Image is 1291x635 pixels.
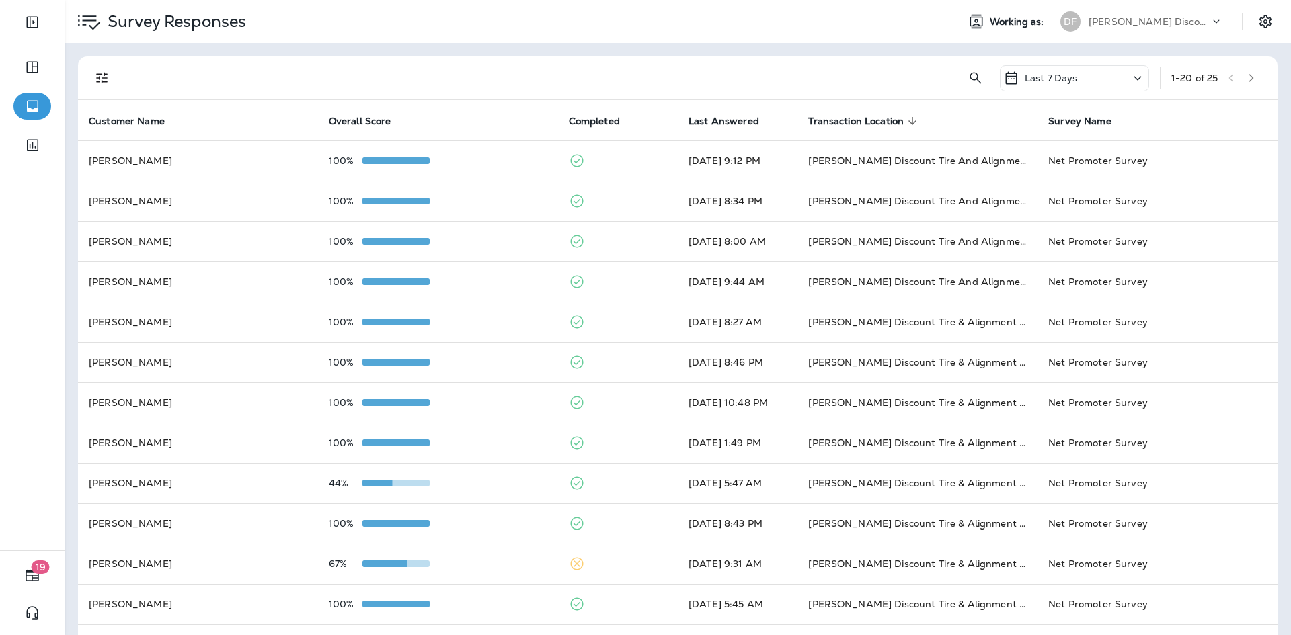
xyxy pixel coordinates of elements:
[808,115,921,127] span: Transaction Location
[78,302,318,342] td: [PERSON_NAME]
[329,316,362,327] p: 100%
[329,236,362,247] p: 100%
[1048,116,1111,127] span: Survey Name
[1038,503,1278,544] td: Net Promoter Survey
[797,544,1038,584] td: [PERSON_NAME] Discount Tire & Alignment [PERSON_NAME] ([STREET_ADDRESS])
[797,463,1038,503] td: [PERSON_NAME] Discount Tire & Alignment [PERSON_NAME] ([STREET_ADDRESS])
[78,382,318,423] td: [PERSON_NAME]
[329,478,362,489] p: 44%
[962,65,989,91] button: Search Survey Responses
[678,503,797,544] td: [DATE] 8:43 PM
[1253,9,1278,34] button: Settings
[797,221,1038,261] td: [PERSON_NAME] Discount Tire And Alignment - [GEOGRAPHIC_DATA] ([STREET_ADDRESS])
[78,140,318,181] td: [PERSON_NAME]
[797,342,1038,382] td: [PERSON_NAME] Discount Tire & Alignment [PERSON_NAME] ([STREET_ADDRESS])
[797,302,1038,342] td: [PERSON_NAME] Discount Tire & Alignment [PERSON_NAME] ([STREET_ADDRESS])
[13,562,51,589] button: 19
[678,140,797,181] td: [DATE] 9:12 PM
[329,558,362,569] p: 67%
[678,382,797,423] td: [DATE] 10:48 PM
[1089,16,1210,27] p: [PERSON_NAME] Discount Tire & Alignment
[89,65,116,91] button: Filters
[678,342,797,382] td: [DATE] 8:46 PM
[797,181,1038,221] td: [PERSON_NAME] Discount Tire And Alignment - [GEOGRAPHIC_DATA] ([STREET_ADDRESS])
[797,140,1038,181] td: [PERSON_NAME] Discount Tire And Alignment - [GEOGRAPHIC_DATA] ([STREET_ADDRESS])
[329,357,362,368] p: 100%
[678,302,797,342] td: [DATE] 8:27 AM
[678,544,797,584] td: [DATE] 9:31 AM
[1038,181,1278,221] td: Net Promoter Survey
[329,437,362,448] p: 100%
[102,11,246,32] p: Survey Responses
[329,115,409,127] span: Overall Score
[1038,140,1278,181] td: Net Promoter Survey
[329,196,362,206] p: 100%
[678,181,797,221] td: [DATE] 8:34 PM
[89,116,165,127] span: Customer Name
[1038,544,1278,584] td: Net Promoter Survey
[1038,382,1278,423] td: Net Promoter Survey
[797,382,1038,423] td: [PERSON_NAME] Discount Tire & Alignment [PERSON_NAME] ([STREET_ADDRESS])
[678,261,797,302] td: [DATE] 9:44 AM
[78,181,318,221] td: [PERSON_NAME]
[329,276,362,287] p: 100%
[990,16,1047,28] span: Working as:
[78,503,318,544] td: [PERSON_NAME]
[89,115,182,127] span: Customer Name
[569,115,637,127] span: Completed
[797,584,1038,624] td: [PERSON_NAME] Discount Tire & Alignment [PERSON_NAME] ([STREET_ADDRESS])
[808,116,904,127] span: Transaction Location
[329,397,362,408] p: 100%
[1038,261,1278,302] td: Net Promoter Survey
[329,599,362,609] p: 100%
[329,155,362,166] p: 100%
[78,221,318,261] td: [PERSON_NAME]
[678,423,797,463] td: [DATE] 1:49 PM
[78,584,318,624] td: [PERSON_NAME]
[32,560,50,574] span: 19
[678,221,797,261] td: [DATE] 8:00 AM
[78,544,318,584] td: [PERSON_NAME]
[569,116,620,127] span: Completed
[329,518,362,529] p: 100%
[1048,115,1129,127] span: Survey Name
[1038,463,1278,503] td: Net Promoter Survey
[678,584,797,624] td: [DATE] 5:45 AM
[797,261,1038,302] td: [PERSON_NAME] Discount Tire And Alignment - [GEOGRAPHIC_DATA] ([STREET_ADDRESS])
[1171,73,1218,83] div: 1 - 20 of 25
[689,115,777,127] span: Last Answered
[1038,342,1278,382] td: Net Promoter Survey
[329,116,391,127] span: Overall Score
[1038,423,1278,463] td: Net Promoter Survey
[1038,221,1278,261] td: Net Promoter Survey
[78,423,318,463] td: [PERSON_NAME]
[1060,11,1081,32] div: DF
[78,463,318,503] td: [PERSON_NAME]
[678,463,797,503] td: [DATE] 5:47 AM
[13,9,51,36] button: Expand Sidebar
[1025,73,1078,83] p: Last 7 Days
[78,342,318,382] td: [PERSON_NAME]
[1038,302,1278,342] td: Net Promoter Survey
[78,261,318,302] td: [PERSON_NAME]
[797,423,1038,463] td: [PERSON_NAME] Discount Tire & Alignment [PERSON_NAME] ([STREET_ADDRESS])
[1038,584,1278,624] td: Net Promoter Survey
[689,116,759,127] span: Last Answered
[797,503,1038,544] td: [PERSON_NAME] Discount Tire & Alignment [PERSON_NAME] ([STREET_ADDRESS])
